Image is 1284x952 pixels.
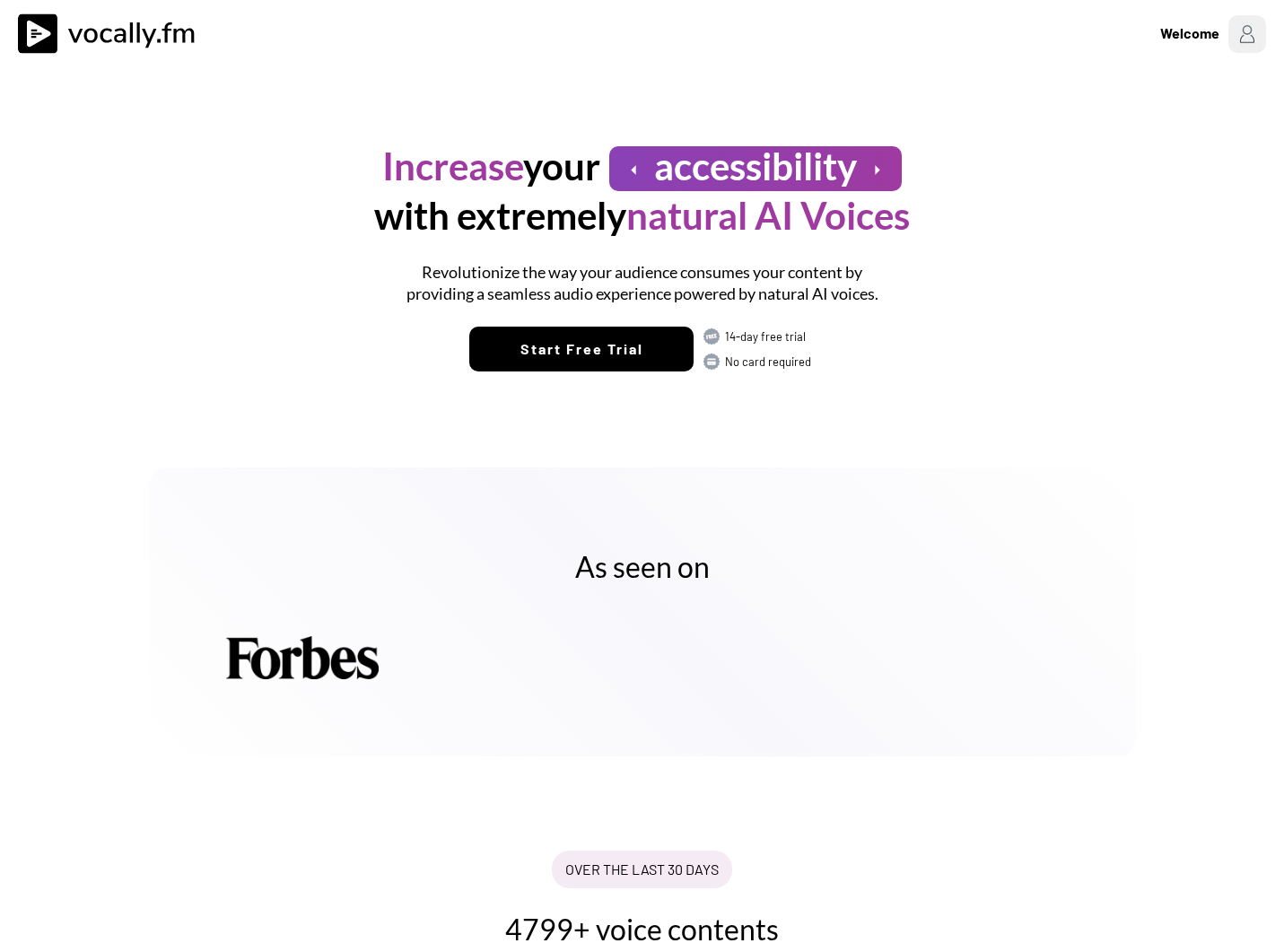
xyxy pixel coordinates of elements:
[703,328,721,345] img: FREE.svg
[207,548,1078,586] h2: As seen on
[382,142,600,191] h1: your
[226,626,379,689] img: Forbes.png
[396,262,889,304] h1: Revolutionize the way your audience consumes your content by providing a seamless audio experienc...
[1228,15,1266,53] img: Profile%20Placeholder.png
[374,191,910,240] h1: with extremely
[18,13,206,54] img: vocally%20logo.svg
[626,193,910,238] font: natural AI Voices
[703,353,721,371] img: CARD.svg
[452,581,605,734] img: yH5BAEAAAAALAAAAAABAAEAAAIBRAA7
[469,327,694,371] button: Start Free Trial
[725,354,815,370] div: No card required
[382,144,523,188] font: Increase
[284,911,1001,948] h2: 4799+ voice contents
[565,860,719,879] div: OVER THE LAST 30 DAYS
[1160,22,1219,44] div: Welcome
[679,581,832,734] img: yH5BAEAAAAALAAAAAABAAEAAAIBRAA7
[866,159,888,181] button: arrow_right
[725,328,815,345] div: 14-day free trial
[623,159,645,181] button: arrow_left
[654,142,857,191] h1: accessibility
[905,626,1058,689] img: yH5BAEAAAAALAAAAAABAAEAAAIBRAA7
